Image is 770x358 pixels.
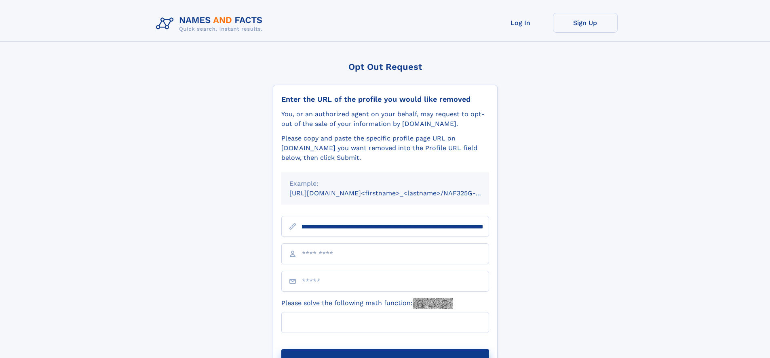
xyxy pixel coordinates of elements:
[289,189,504,197] small: [URL][DOMAIN_NAME]<firstname>_<lastname>/NAF325G-xxxxxxxx
[281,134,489,163] div: Please copy and paste the specific profile page URL on [DOMAIN_NAME] you want removed into the Pr...
[281,95,489,104] div: Enter the URL of the profile you would like removed
[488,13,553,33] a: Log In
[553,13,618,33] a: Sign Up
[289,179,481,188] div: Example:
[281,298,453,309] label: Please solve the following math function:
[153,13,269,35] img: Logo Names and Facts
[273,62,498,72] div: Opt Out Request
[281,109,489,129] div: You, or an authorized agent on your behalf, may request to opt-out of the sale of your informatio...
